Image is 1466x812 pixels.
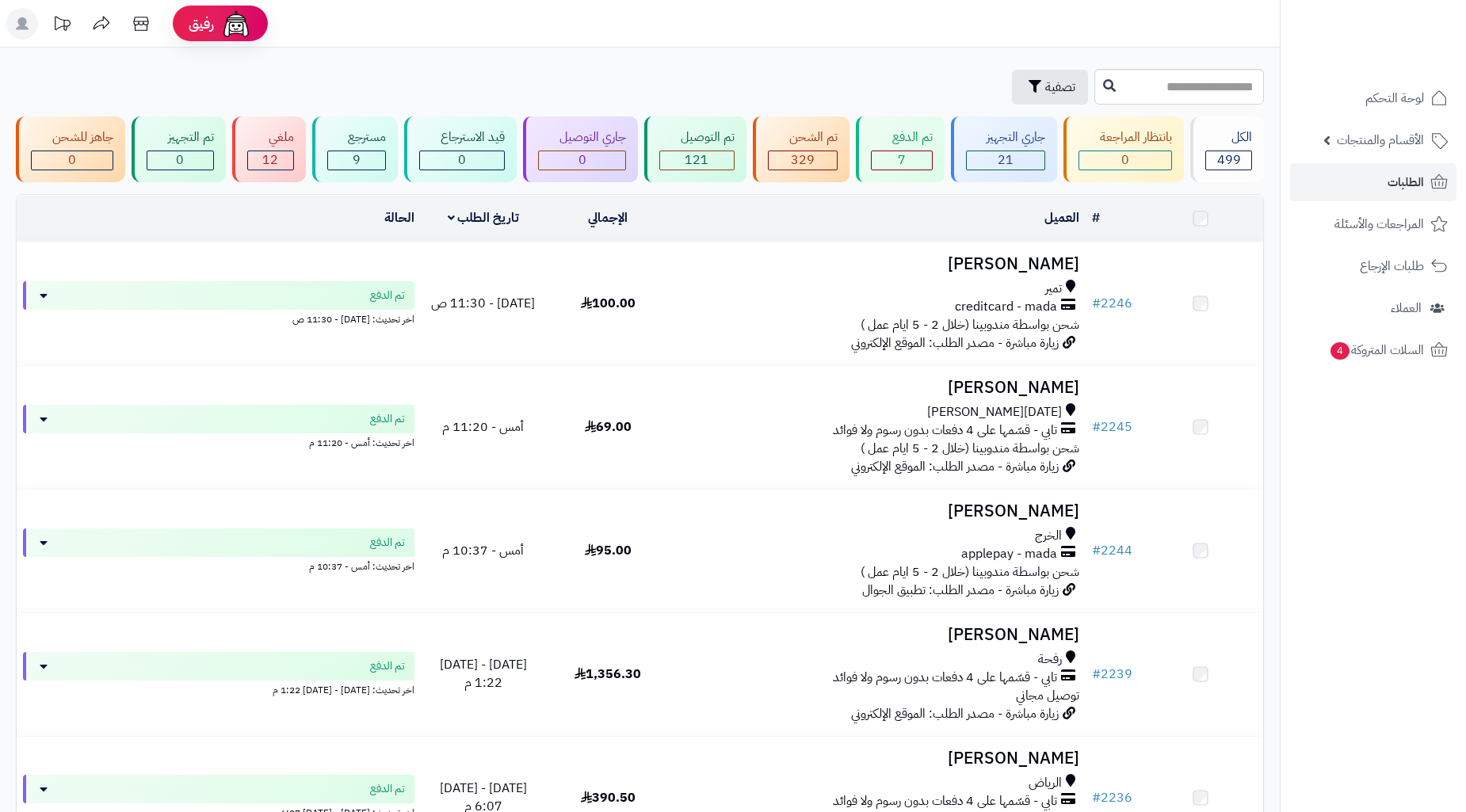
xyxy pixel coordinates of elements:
[1092,541,1101,560] span: #
[1079,128,1172,147] div: بانتظار المراجعة
[677,626,1079,644] h3: [PERSON_NAME]
[23,310,414,326] div: اخر تحديث: [DATE] - 11:30 ص
[1060,116,1187,182] a: بانتظار المراجعة 0
[431,294,535,313] span: [DATE] - 11:30 ص
[1290,289,1456,327] a: العملاء
[458,151,466,170] span: 0
[998,151,1014,170] span: 21
[189,14,214,33] span: رفيق
[370,658,405,674] span: تم الدفع
[1329,339,1424,361] span: السلات المتروكة
[1388,171,1424,193] span: الطلبات
[851,704,1059,723] span: زيارة مباشرة - مصدر الطلب: الموقع الإلكتروني
[1092,788,1101,807] span: #
[539,151,625,170] div: 0
[851,334,1059,353] span: زيارة مباشرة - مصدر الطلب: الموقع الإلكتروني
[853,116,948,182] a: تم الدفع 7
[872,151,932,170] div: 7
[1121,151,1129,170] span: 0
[247,128,294,147] div: ملغي
[42,8,82,44] a: تحديثات المنصة
[871,128,933,147] div: تم الدفع
[353,151,361,170] span: 9
[328,151,386,170] div: 9
[862,581,1059,600] span: زيارة مباشرة - مصدر الطلب: تطبيق الجوال
[32,151,113,170] div: 0
[384,208,414,227] a: الحالة
[520,116,641,182] a: جاري التوصيل 0
[1029,774,1062,792] span: الرياض
[538,128,626,147] div: جاري التوصيل
[861,315,1079,334] span: شحن بواسطة مندوبينا (خلال 2 - 5 ايام عمل )
[768,128,838,147] div: تم الشحن
[588,208,628,227] a: الإجمالي
[23,433,414,450] div: اخر تحديث: أمس - 11:20 م
[1330,341,1350,360] span: 4
[13,116,128,182] a: جاهز للشحن 0
[31,128,113,147] div: جاهز للشحن
[176,151,184,170] span: 0
[833,421,1057,440] span: تابي - قسّمها على 4 دفعات بدون رسوم ولا فوائد
[1016,686,1079,705] span: توصيل مجاني
[961,545,1057,563] span: applepay - mada
[948,116,1061,182] a: جاري التجهيز 21
[1187,116,1267,182] a: الكل499
[677,379,1079,397] h3: [PERSON_NAME]
[262,151,278,170] span: 12
[1079,151,1171,170] div: 0
[229,116,309,182] a: ملغي 12
[1290,79,1456,117] a: لوحة التحكم
[585,541,632,560] span: 95.00
[769,151,837,170] div: 329
[1092,788,1132,807] a: #2236
[833,792,1057,810] span: تابي - قسّمها على 4 دفعات بدون رسوم ولا فوائد
[23,680,414,697] div: اخر تحديث: [DATE] - [DATE] 1:22 م
[1092,665,1132,684] a: #2239
[861,439,1079,458] span: شحن بواسطة مندوبينا (خلال 2 - 5 ايام عمل )
[1205,128,1252,147] div: الكل
[1217,151,1241,170] span: 499
[581,788,636,807] span: 390.50
[581,294,636,313] span: 100.00
[1045,280,1062,298] span: تمير
[128,116,229,182] a: تم التجهيز 0
[370,535,405,551] span: تم الدفع
[578,151,586,170] span: 0
[1092,294,1132,313] a: #2246
[966,128,1046,147] div: جاري التجهيز
[1360,255,1424,277] span: طلبات الإرجاع
[955,298,1057,316] span: creditcard - mada
[660,151,734,170] div: 121
[401,116,520,182] a: قيد الاسترجاع 0
[677,255,1079,273] h3: [PERSON_NAME]
[147,128,214,147] div: تم التجهيز
[575,665,641,684] span: 1,356.30
[442,417,524,436] span: أمس - 11:20 م
[370,781,405,797] span: تم الدفع
[370,411,405,427] span: تم الدفع
[309,116,402,182] a: مسترجع 9
[1290,163,1456,201] a: الطلبات
[1337,129,1424,151] span: الأقسام والمنتجات
[851,457,1059,476] span: زيارة مباشرة - مصدر الطلب: الموقع الإلكتروني
[641,116,750,182] a: تم التوصيل 121
[1290,247,1456,285] a: طلبات الإرجاع
[448,208,520,227] a: تاريخ الطلب
[440,655,527,692] span: [DATE] - [DATE] 1:22 م
[585,417,632,436] span: 69.00
[1092,208,1100,227] a: #
[1044,208,1079,227] a: العميل
[327,128,387,147] div: مسترجع
[659,128,735,147] div: تم التوصيل
[833,669,1057,687] span: تابي - قسّمها على 4 دفعات بدون رسوم ولا فوائد
[147,151,213,170] div: 0
[1035,527,1062,545] span: الخرج
[685,151,708,170] span: 121
[1290,331,1456,369] a: السلات المتروكة4
[442,541,524,560] span: أمس - 10:37 م
[68,151,76,170] span: 0
[1290,205,1456,243] a: المراجعات والأسئلة
[1092,541,1132,560] a: #2244
[967,151,1045,170] div: 21
[1358,12,1451,45] img: logo-2.png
